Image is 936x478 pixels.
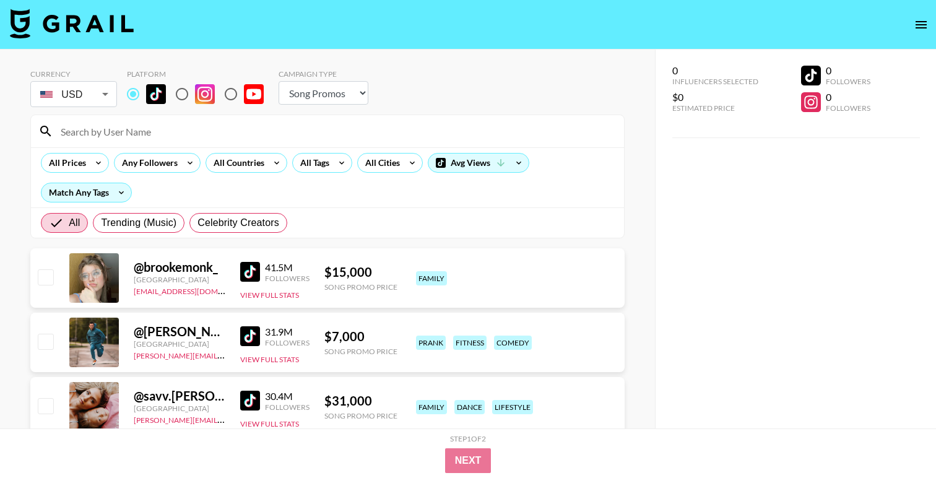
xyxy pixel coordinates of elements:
[265,274,310,283] div: Followers
[265,402,310,412] div: Followers
[134,349,317,360] a: [PERSON_NAME][EMAIL_ADDRESS][DOMAIN_NAME]
[279,69,368,79] div: Campaign Type
[134,388,225,404] div: @ savv.[PERSON_NAME]
[265,338,310,347] div: Followers
[240,326,260,346] img: TikTok
[672,77,758,86] div: Influencers Selected
[416,400,447,414] div: family
[453,336,487,350] div: fitness
[428,154,529,172] div: Avg Views
[324,347,397,356] div: Song Promo Price
[324,411,397,420] div: Song Promo Price
[197,215,279,230] span: Celebrity Creators
[672,64,758,77] div: 0
[69,215,80,230] span: All
[134,324,225,339] div: @ [PERSON_NAME].[PERSON_NAME]
[826,103,870,113] div: Followers
[41,154,89,172] div: All Prices
[53,121,617,141] input: Search by User Name
[826,91,870,103] div: 0
[324,393,397,409] div: $ 31,000
[127,69,274,79] div: Platform
[494,336,532,350] div: comedy
[492,400,533,414] div: lifestyle
[909,12,934,37] button: open drawer
[10,9,134,38] img: Grail Talent
[41,183,131,202] div: Match Any Tags
[134,284,258,296] a: [EMAIL_ADDRESS][DOMAIN_NAME]
[146,84,166,104] img: TikTok
[134,339,225,349] div: [GEOGRAPHIC_DATA]
[244,84,264,104] img: YouTube
[240,355,299,364] button: View Full Stats
[134,413,317,425] a: [PERSON_NAME][EMAIL_ADDRESS][DOMAIN_NAME]
[826,64,870,77] div: 0
[115,154,180,172] div: Any Followers
[324,282,397,292] div: Song Promo Price
[101,215,176,230] span: Trending (Music)
[454,400,485,414] div: dance
[240,419,299,428] button: View Full Stats
[33,84,115,105] div: USD
[265,326,310,338] div: 31.9M
[134,404,225,413] div: [GEOGRAPHIC_DATA]
[265,390,310,402] div: 30.4M
[672,91,758,103] div: $0
[195,84,215,104] img: Instagram
[240,391,260,411] img: TikTok
[240,262,260,282] img: TikTok
[134,275,225,284] div: [GEOGRAPHIC_DATA]
[416,336,446,350] div: prank
[826,77,870,86] div: Followers
[293,154,332,172] div: All Tags
[324,264,397,280] div: $ 15,000
[134,259,225,275] div: @ brookemonk_
[265,261,310,274] div: 41.5M
[450,434,486,443] div: Step 1 of 2
[240,290,299,300] button: View Full Stats
[672,103,758,113] div: Estimated Price
[874,416,921,463] iframe: Drift Widget Chat Controller
[206,154,267,172] div: All Countries
[445,448,492,473] button: Next
[30,69,117,79] div: Currency
[416,271,447,285] div: family
[358,154,402,172] div: All Cities
[324,329,397,344] div: $ 7,000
